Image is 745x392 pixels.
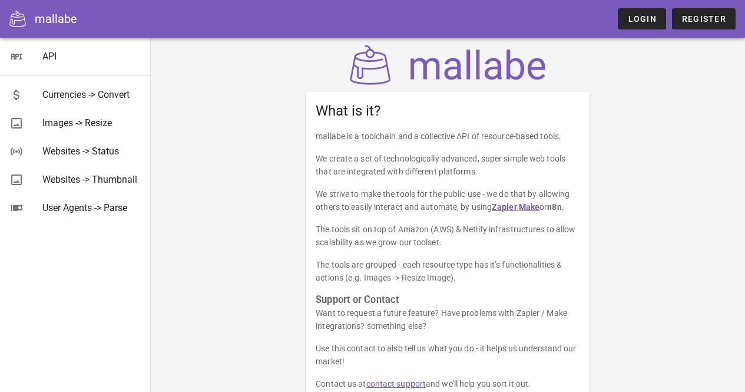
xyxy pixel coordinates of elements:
img: mallabe Logo [347,45,549,85]
p: The tools are grouped - each resource type has it’s functionalities & actions (e.g. Images -> Res... [316,258,580,284]
p: We strive to make the tools for the public use - we do that by allowing others to easily interact... [316,187,580,213]
div: mallabe [35,10,77,28]
strong: n8n [547,202,561,212]
a: Zapier [492,202,517,212]
a: Login [618,8,665,29]
div: Currencies -> Convert [42,89,141,100]
div: Images -> Resize [42,117,141,129]
p: Want to request a future feature? Have problems with Zapier / Make integrations? something else? [316,307,580,332]
p: The tools sit on top of Amazon (AWS) & Netlify infrastructures to allow scalability as we grow ou... [316,223,580,249]
div: Websites -> Status [42,146,141,157]
div: User Agents -> Parse [42,202,141,213]
a: contact support [366,379,426,388]
div: Websites -> Thumbnail [42,174,141,185]
a: Register [672,8,736,29]
a: Make [519,202,539,212]
p: Use this contact to also tell us what you do - it helps us understand our market! [316,342,580,368]
div: What is it? [306,92,590,130]
iframe: Tidio Chat [684,316,740,371]
div: API [42,51,141,62]
p: We create a set of technologically advanced, super simple web tools that are integrated with diff... [316,152,580,178]
p: Contact us at and we’ll help you sort it out. [316,377,580,390]
p: mallabe is a toolchain and a collective API of resource-based tools. [316,130,580,143]
span: Register [681,14,726,24]
h3: Support or Contact [316,294,580,307]
span: Login [627,14,656,24]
